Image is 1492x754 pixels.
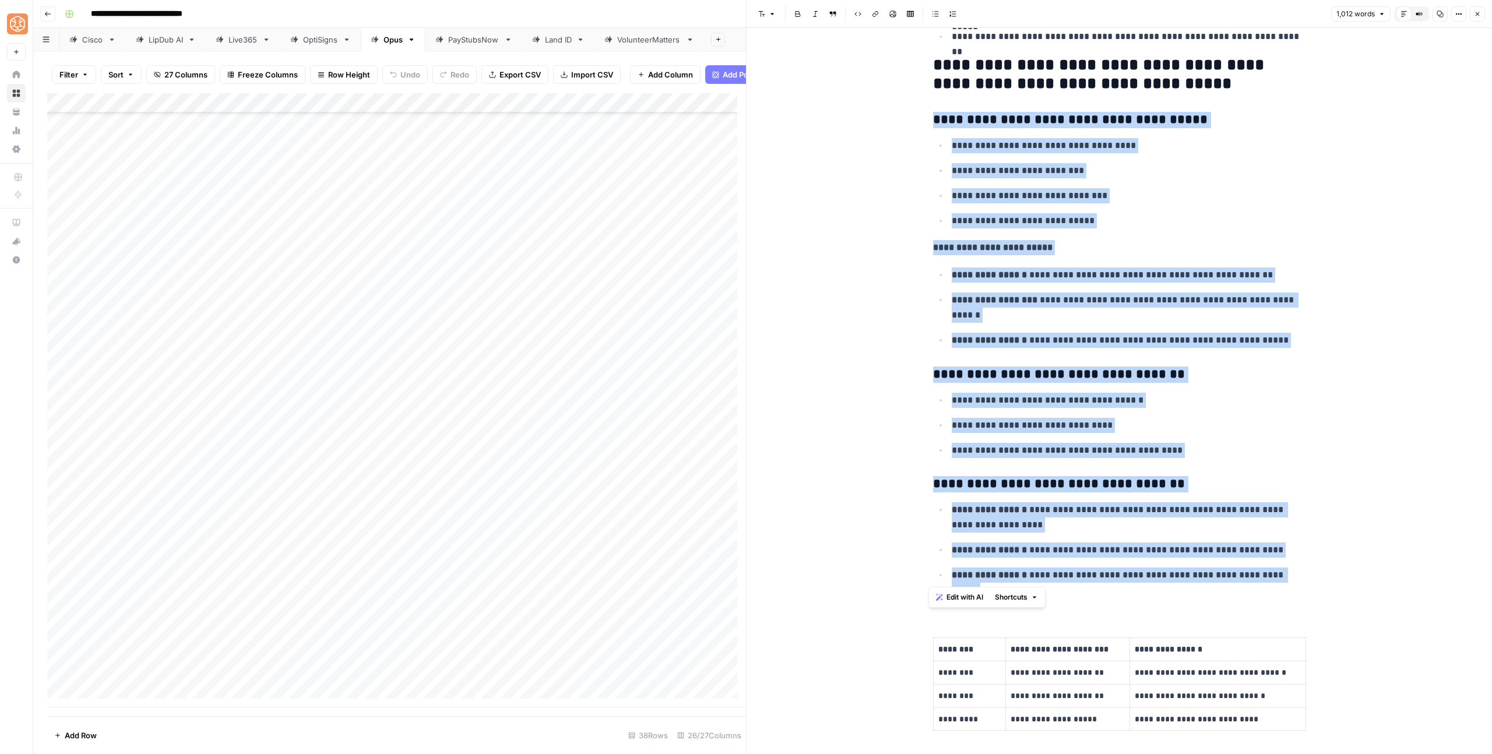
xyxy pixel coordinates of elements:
a: Opus [361,28,425,51]
div: PayStubsNow [448,34,499,45]
a: Your Data [7,103,26,121]
a: AirOps Academy [7,213,26,232]
img: SimpleTiger Logo [7,13,28,34]
button: Add Power Agent [705,65,793,84]
button: 27 Columns [146,65,215,84]
button: Redo [432,65,477,84]
span: 27 Columns [164,69,207,80]
span: Edit with AI [946,592,983,603]
a: Land ID [522,28,594,51]
a: OptiSigns [280,28,361,51]
span: Import CSV [571,69,613,80]
div: VolunteerMatters [617,34,681,45]
span: Add Column [648,69,693,80]
div: 38 Rows [624,726,673,745]
a: LipDub AI [126,28,206,51]
span: Export CSV [499,69,541,80]
div: OptiSigns [303,34,338,45]
span: Add Row [65,730,97,741]
button: Add Column [630,65,701,84]
span: 1,012 words [1336,9,1375,19]
button: What's new? [7,232,26,251]
a: VolunteerMatters [594,28,704,51]
button: Export CSV [481,65,548,84]
div: Live365 [228,34,258,45]
span: Freeze Columns [238,69,298,80]
div: 26/27 Columns [673,726,746,745]
button: Undo [382,65,428,84]
span: Row Height [328,69,370,80]
a: Settings [7,140,26,158]
button: Edit with AI [931,590,988,605]
button: Row Height [310,65,378,84]
button: Sort [101,65,142,84]
span: Undo [400,69,420,80]
span: Filter [59,69,78,80]
button: Shortcuts [990,590,1043,605]
div: Land ID [545,34,572,45]
a: Usage [7,121,26,140]
a: Browse [7,84,26,103]
span: Redo [451,69,469,80]
span: Shortcuts [995,592,1027,603]
a: Home [7,65,26,84]
button: 1,012 words [1331,6,1391,22]
a: Live365 [206,28,280,51]
a: Cisco [59,28,126,51]
div: LipDub AI [149,34,183,45]
button: Filter [52,65,96,84]
button: Workspace: SimpleTiger [7,9,26,38]
button: Freeze Columns [220,65,305,84]
button: Add Row [47,726,104,745]
div: Cisco [82,34,103,45]
button: Import CSV [553,65,621,84]
div: Opus [383,34,403,45]
span: Add Power Agent [723,69,786,80]
span: Sort [108,69,124,80]
div: What's new? [8,232,25,250]
a: PayStubsNow [425,28,522,51]
button: Help + Support [7,251,26,269]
